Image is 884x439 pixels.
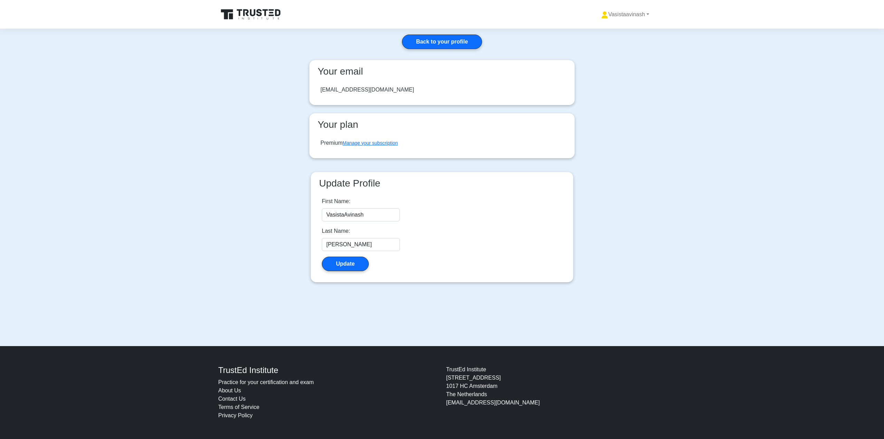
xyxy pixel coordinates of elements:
a: Back to your profile [402,35,482,49]
label: First Name: [322,197,350,206]
button: Update [322,257,369,271]
a: Vasistaavinash [585,8,666,21]
div: Premium [320,139,398,147]
h3: Your email [315,66,569,77]
div: TrustEd Institute [STREET_ADDRESS] 1017 HC Amsterdam The Netherlands [EMAIL_ADDRESS][DOMAIN_NAME] [442,365,670,420]
a: Privacy Policy [218,412,253,418]
label: Last Name: [322,227,350,235]
h3: Update Profile [316,178,568,189]
a: Contact Us [218,396,246,402]
a: Practice for your certification and exam [218,379,314,385]
h4: TrustEd Institute [218,365,438,375]
h3: Your plan [315,119,569,131]
a: About Us [218,388,241,393]
a: Terms of Service [218,404,259,410]
a: Manage your subscription [343,140,398,146]
div: [EMAIL_ADDRESS][DOMAIN_NAME] [320,86,414,94]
